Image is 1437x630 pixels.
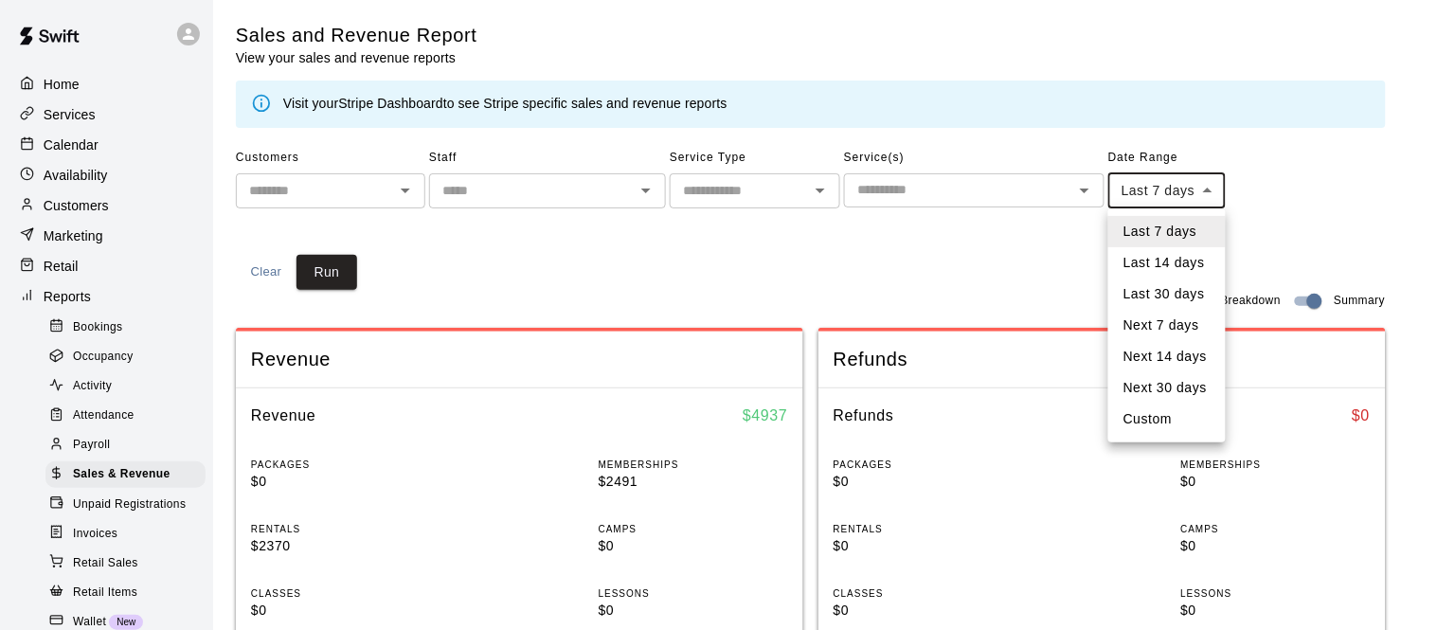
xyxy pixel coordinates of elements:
li: Last 7 days [1108,216,1226,247]
li: Next 7 days [1108,310,1226,341]
li: Custom [1108,404,1226,435]
li: Next 30 days [1108,372,1226,404]
li: Next 14 days [1108,341,1226,372]
li: Last 14 days [1108,247,1226,279]
li: Last 30 days [1108,279,1226,310]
